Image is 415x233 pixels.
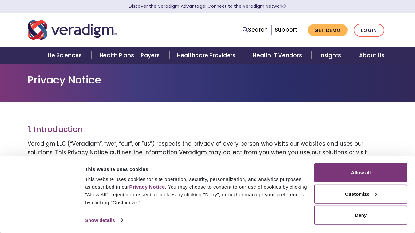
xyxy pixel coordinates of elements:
[129,3,287,9] a: Discover the Veradigm Advantage: Connect to the Veradigm NetworkLearn More
[85,175,307,206] div: This website uses cookies for site operation, security, personalization, and analytics purposes, ...
[245,47,312,64] a: Health IT Vendors
[169,47,245,64] a: Healthcare Providers
[85,216,123,225] a: Show details
[351,47,392,64] a: About Us
[275,26,297,34] a: Support
[28,74,387,86] h1: Privacy Notice
[354,24,384,37] a: Login
[314,184,407,203] button: Customize
[28,139,387,183] p: Veradigm LLC (“Veradigm”, “we”, “our”, or “us”) respects the privacy of every person who visits o...
[28,125,387,134] h3: 1. Introduction
[28,19,117,41] img: Veradigm logo
[92,47,169,64] a: Health Plans + Payers
[284,3,287,9] span: Learn More
[129,184,165,190] a: Privacy Notice
[243,26,268,34] a: Search
[308,24,348,37] a: Get Demo
[38,47,91,64] a: Life Sciences
[85,165,307,173] div: This website uses cookies
[312,47,351,64] a: Insights
[314,163,407,182] button: Allow all
[314,206,407,225] button: Deny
